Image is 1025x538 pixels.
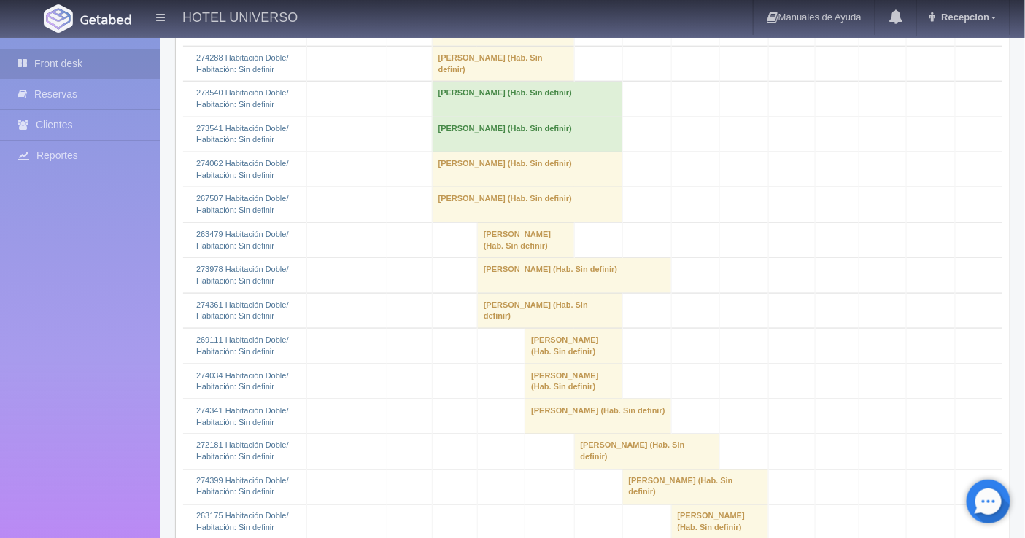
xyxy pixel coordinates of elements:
[196,265,289,285] a: 273978 Habitación Doble/Habitación: Sin definir
[432,46,574,81] td: [PERSON_NAME] (Hab. Sin definir)
[196,194,289,214] a: 267507 Habitación Doble/Habitación: Sin definir
[622,469,768,504] td: [PERSON_NAME] (Hab. Sin definir)
[182,7,298,26] h4: HOTEL UNIVERSO
[196,230,289,250] a: 263479 Habitación Doble/Habitación: Sin definir
[80,14,131,25] img: Getabed
[432,117,622,152] td: [PERSON_NAME] (Hab. Sin definir)
[525,329,622,364] td: [PERSON_NAME] (Hab. Sin definir)
[44,4,73,33] img: Getabed
[196,512,289,532] a: 263175 Habitación Doble/Habitación: Sin definir
[432,82,622,117] td: [PERSON_NAME] (Hab. Sin definir)
[525,399,671,434] td: [PERSON_NAME] (Hab. Sin definir)
[196,124,289,144] a: 273541 Habitación Doble/Habitación: Sin definir
[196,159,289,179] a: 274062 Habitación Doble/Habitación: Sin definir
[525,364,622,399] td: [PERSON_NAME] (Hab. Sin definir)
[432,152,622,187] td: [PERSON_NAME] (Hab. Sin definir)
[477,222,574,257] td: [PERSON_NAME] (Hab. Sin definir)
[196,477,289,497] a: 274399 Habitación Doble/Habitación: Sin definir
[938,12,990,23] span: Recepcion
[196,371,289,391] a: 274034 Habitación Doble/Habitación: Sin definir
[196,441,289,461] a: 272181 Habitación Doble/Habitación: Sin definir
[196,335,289,356] a: 269111 Habitación Doble/Habitación: Sin definir
[432,187,622,222] td: [PERSON_NAME] (Hab. Sin definir)
[196,53,289,74] a: 274288 Habitación Doble/Habitación: Sin definir
[196,300,289,321] a: 274361 Habitación Doble/Habitación: Sin definir
[196,88,289,109] a: 273540 Habitación Doble/Habitación: Sin definir
[574,434,719,469] td: [PERSON_NAME] (Hab. Sin definir)
[477,258,671,293] td: [PERSON_NAME] (Hab. Sin definir)
[196,406,289,426] a: 274341 Habitación Doble/Habitación: Sin definir
[477,293,622,328] td: [PERSON_NAME] (Hab. Sin definir)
